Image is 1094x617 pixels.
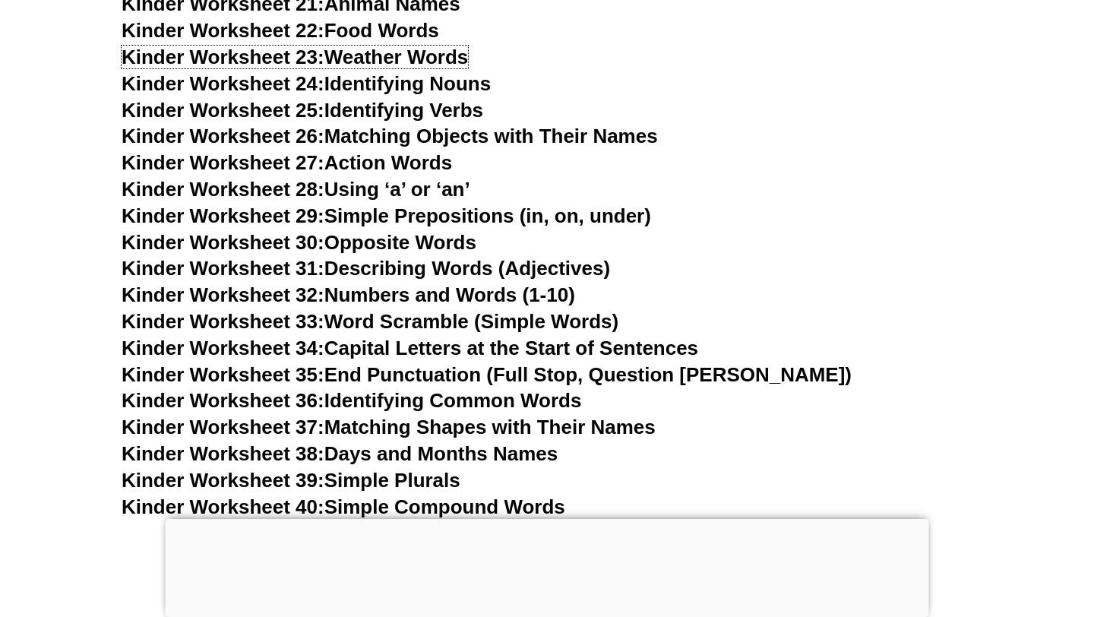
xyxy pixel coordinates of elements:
span: Kinder Worksheet 38: [122,442,324,465]
iframe: Chat Widget [833,445,1094,617]
span: Kinder Worksheet 35: [122,363,324,386]
span: Kinder Worksheet 40: [122,495,324,518]
a: Kinder Worksheet 39:Simple Plurals [122,469,460,492]
span: Kinder Worksheet 22: [122,19,324,42]
a: Kinder Worksheet 37:Matching Shapes with Their Names [122,416,656,438]
a: Kinder Worksheet 22:Food Words [122,19,439,42]
a: Kinder Worksheet 28:Using ‘a’ or ‘an’ [122,178,470,201]
a: Kinder Worksheet 24:Identifying Nouns [122,72,491,95]
span: Kinder Worksheet 24: [122,72,324,95]
iframe: To enrich screen reader interactions, please activate Accessibility in Grammarly extension settings [166,519,929,613]
a: Kinder Worksheet 25:Identifying Verbs [122,99,483,122]
a: Kinder Worksheet 30:Opposite Words [122,231,476,254]
span: Kinder Worksheet 39: [122,469,324,492]
span: Kinder Worksheet 28: [122,178,324,201]
a: Kinder Worksheet 40:Simple Compound Words [122,495,565,518]
span: Kinder Worksheet 34: [122,337,324,359]
a: Kinder Worksheet 32:Numbers and Words (1-10) [122,283,575,306]
a: Kinder Worksheet 33:Word Scramble (Simple Words) [122,310,618,333]
a: Kinder Worksheet 34:Capital Letters at the Start of Sentences [122,337,698,359]
a: Kinder Worksheet 35:End Punctuation (Full Stop, Question [PERSON_NAME]) [122,363,852,386]
span: Kinder Worksheet 29: [122,204,324,227]
a: Kinder Worksheet 31:Describing Words (Adjectives) [122,257,610,280]
a: Kinder Worksheet 23:Weather Words [122,46,468,68]
a: Kinder Worksheet 27:Action Words [122,151,452,174]
span: Kinder Worksheet 31: [122,257,324,280]
span: Kinder Worksheet 27: [122,151,324,174]
a: Kinder Worksheet 29:Simple Prepositions (in, on, under) [122,204,651,227]
span: Kinder Worksheet 23: [122,46,324,68]
span: Kinder Worksheet 30: [122,231,324,254]
span: Kinder Worksheet 37: [122,416,324,438]
span: Kinder Worksheet 32: [122,283,324,306]
span: Kinder Worksheet 26: [122,125,324,147]
span: Kinder Worksheet 33: [122,310,324,333]
a: Kinder Worksheet 26:Matching Objects with Their Names [122,125,658,147]
span: Kinder Worksheet 36: [122,389,324,412]
span: Kinder Worksheet 25: [122,99,324,122]
a: Kinder Worksheet 36:Identifying Common Words [122,389,581,412]
a: Kinder Worksheet 38:Days and Months Names [122,442,558,465]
